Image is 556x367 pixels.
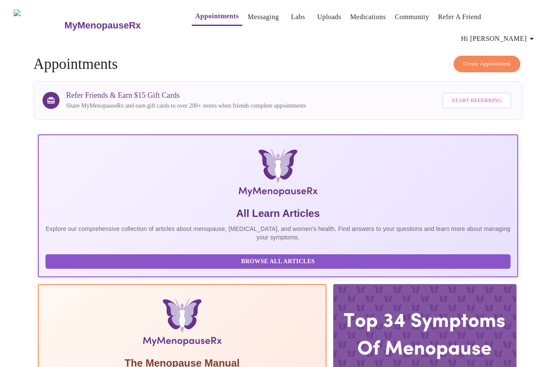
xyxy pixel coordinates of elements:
img: MyMenopauseRx Logo [117,149,438,200]
button: Refer a Friend [434,9,485,26]
button: Create Appointment [454,56,521,72]
button: Browse All Articles [45,254,511,269]
button: Hi [PERSON_NAME] [458,30,540,47]
button: Messaging [244,9,282,26]
button: Uploads [314,9,345,26]
a: Refer a Friend [438,11,481,23]
p: Explore our comprehensive collection of articles about menopause, [MEDICAL_DATA], and women's hea... [45,225,511,242]
a: Uploads [317,11,341,23]
span: Start Referring [452,96,502,105]
a: Labs [291,11,305,23]
h3: Refer Friends & Earn $15 Gift Cards [66,91,306,100]
a: Medications [350,11,386,23]
a: Browse All Articles [45,257,513,265]
button: Medications [347,9,389,26]
span: Hi [PERSON_NAME] [461,33,537,45]
button: Labs [284,9,312,26]
h3: MyMenopauseRx [65,20,141,31]
h5: All Learn Articles [45,207,511,220]
a: Community [395,11,429,23]
a: MyMenopauseRx [63,11,175,40]
a: Appointments [195,10,238,22]
button: Community [391,9,433,26]
img: MyMenopauseRx Logo [14,9,63,41]
p: Share MyMenopauseRx and earn gift cards to over 200+ stores when friends complete appointments [66,102,306,110]
span: Create Appointment [463,59,511,69]
img: Menopause Manual [89,299,275,350]
a: Start Referring [440,88,513,113]
button: Start Referring [443,93,511,108]
h4: Appointments [34,56,523,73]
button: Appointments [192,8,242,26]
a: Messaging [248,11,279,23]
span: Browse All Articles [54,256,502,267]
